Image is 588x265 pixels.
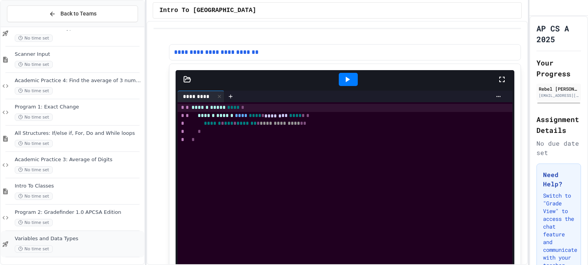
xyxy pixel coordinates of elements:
[15,61,53,68] span: No time set
[15,236,143,242] span: Variables and Data Types
[536,23,581,45] h1: AP CS A 2025
[15,114,53,121] span: No time set
[15,104,143,110] span: Program 1: Exact Change
[15,77,143,84] span: Academic Practice 4: Find the average of 3 numbers
[60,10,97,18] span: Back to Teams
[536,57,581,79] h2: Your Progress
[159,6,256,15] span: Intro To Java
[536,139,581,157] div: No due date set
[15,245,53,253] span: No time set
[7,5,138,22] button: Back to Teams
[15,193,53,200] span: No time set
[15,209,143,216] span: Program 2: Gradefinder 1.0 APCSA Edition
[15,157,143,163] span: Academic Practice 3: Average of Digits
[15,183,143,189] span: Intro To Classes
[15,87,53,95] span: No time set
[539,93,579,98] div: [EMAIL_ADDRESS][DOMAIN_NAME]
[15,219,53,226] span: No time set
[539,85,579,92] div: Rebel [PERSON_NAME]
[15,166,53,174] span: No time set
[15,130,143,137] span: All Structures: If/else if, For, Do and While loops
[15,34,53,42] span: No time set
[15,140,53,147] span: No time set
[536,114,581,136] h2: Assignment Details
[15,51,143,58] span: Scanner Input
[543,170,574,189] h3: Need Help?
